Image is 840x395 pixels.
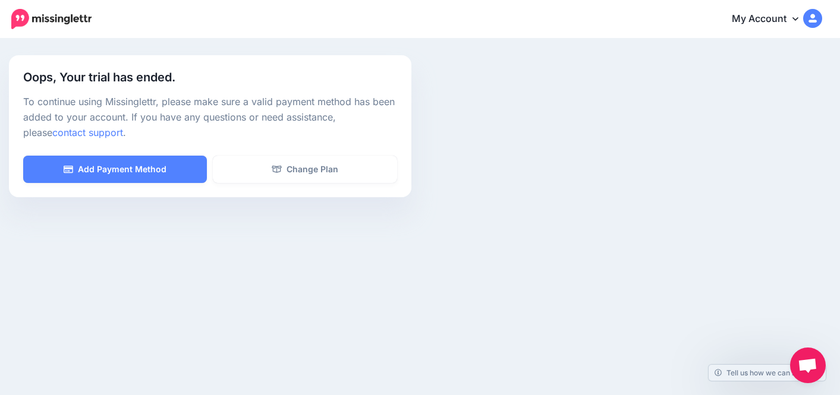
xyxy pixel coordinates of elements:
[52,127,123,138] a: contact support
[23,94,397,141] p: To continue using Missinglettr, please make sure a valid payment method has been added to your ac...
[720,5,822,34] a: My Account
[709,365,826,381] a: Tell us how we can improve
[11,9,92,29] img: Missinglettr
[213,156,397,183] a: Change Plan
[23,69,397,86] h3: Oops, Your trial has ended.
[790,347,826,383] div: Open chat
[23,156,207,183] a: Add Payment Method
